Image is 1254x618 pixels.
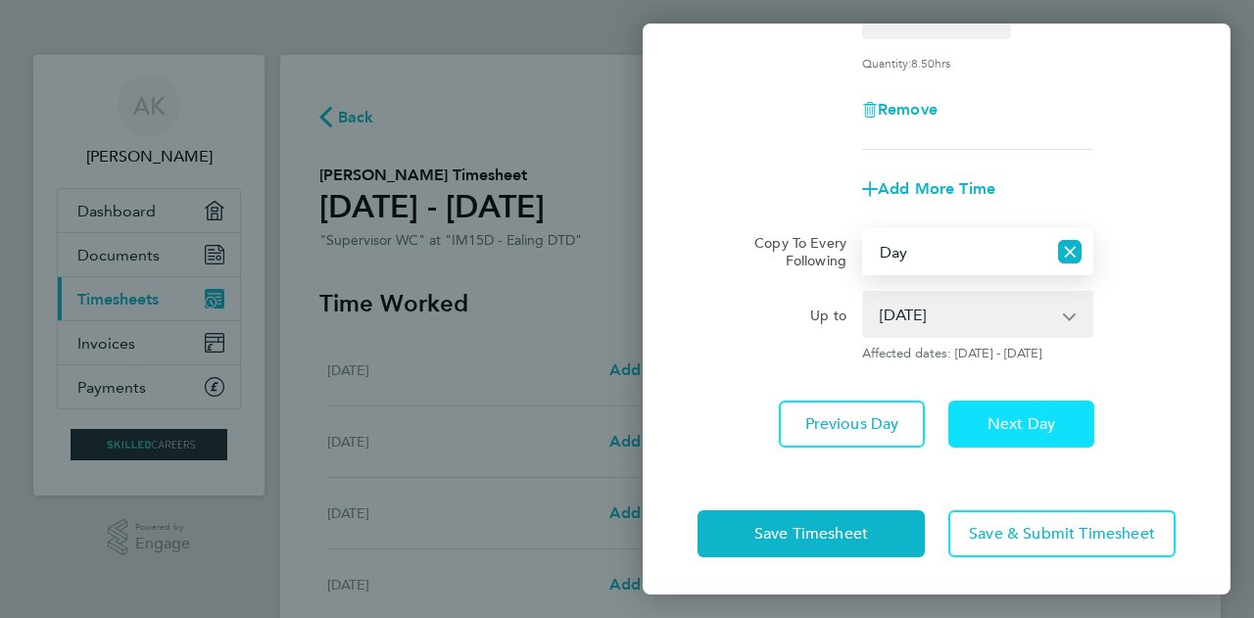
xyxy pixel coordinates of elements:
span: Next Day [988,414,1055,434]
button: Previous Day [779,401,925,448]
label: Up to [810,307,846,330]
div: Quantity: hrs [862,55,1093,71]
label: Copy To Every Following [739,234,846,269]
button: Add More Time [862,181,995,197]
button: Remove [862,102,938,118]
span: Save Timesheet [754,524,868,544]
button: Next Day [948,401,1094,448]
button: Save Timesheet [698,510,925,557]
button: Save & Submit Timesheet [948,510,1176,557]
span: 8.50 [911,55,935,71]
span: Save & Submit Timesheet [969,524,1155,544]
span: Remove [878,100,938,119]
span: Affected dates: [DATE] - [DATE] [862,346,1093,361]
span: Add More Time [878,179,995,198]
button: Reset selection [1058,230,1082,273]
span: Previous Day [805,414,899,434]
